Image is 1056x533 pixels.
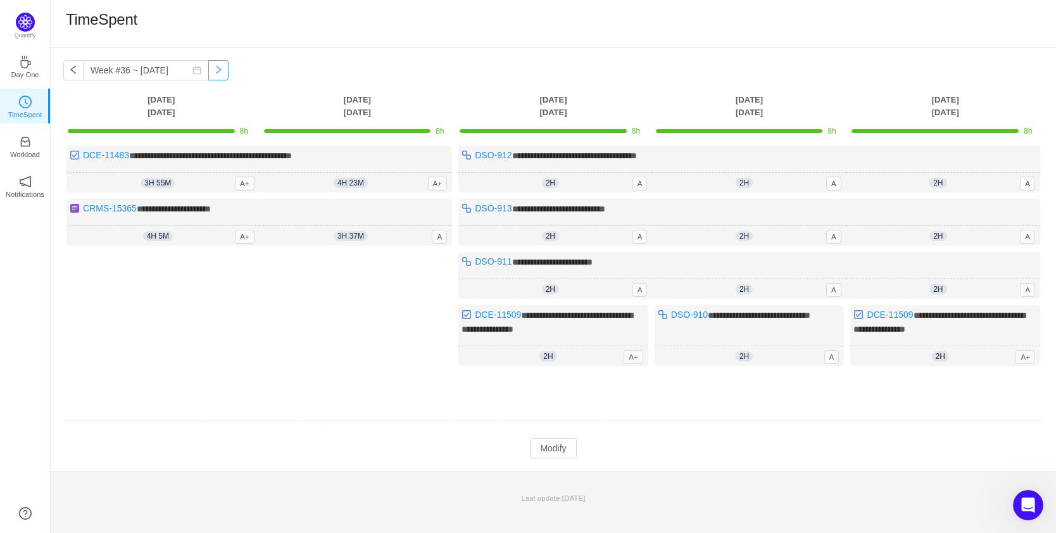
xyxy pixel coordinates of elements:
[542,231,559,241] span: 2h
[19,135,32,148] i: icon: inbox
[83,60,209,80] input: Select a week
[736,231,753,241] span: 2h
[143,231,173,241] span: 4h 5m
[475,203,512,213] a: DSO-913
[530,438,576,458] button: Modify
[63,60,84,80] button: icon: left
[19,96,32,108] i: icon: clock-circle
[19,507,32,520] a: icon: question-circle
[1015,350,1035,364] span: A+
[1020,230,1035,244] span: A
[826,230,841,244] span: A
[19,99,32,112] a: icon: clock-circleTimeSpent
[1020,177,1035,191] span: A
[192,66,201,75] i: icon: calendar
[141,178,175,188] span: 3h 55m
[432,230,447,244] span: A
[455,93,651,119] th: [DATE] [DATE]
[260,93,456,119] th: [DATE] [DATE]
[542,178,559,188] span: 2h
[11,69,39,80] p: Day One
[632,127,640,135] span: 8h
[462,310,472,320] img: 10318
[867,310,913,320] a: DCE-11509
[70,150,80,160] img: 10318
[1020,283,1035,297] span: A
[19,56,32,68] i: icon: coffee
[83,203,137,213] a: CRMS-15365
[475,310,521,320] a: DCE-11509
[1013,490,1043,520] iframe: Intercom live chat
[6,189,44,200] p: Notifications
[19,175,32,188] i: icon: notification
[240,127,248,135] span: 8h
[632,230,648,244] span: A
[235,230,255,244] span: A+
[19,60,32,72] a: icon: coffeeDay One
[847,93,1043,119] th: [DATE] [DATE]
[853,310,864,320] img: 10318
[562,494,586,502] span: [DATE]
[824,350,839,364] span: A
[826,283,841,297] span: A
[16,13,35,32] img: Quantify
[671,310,708,320] a: DSO-910
[70,203,80,213] img: 10306
[651,93,848,119] th: [DATE] [DATE]
[1024,127,1032,135] span: 8h
[462,256,472,266] img: 10316
[522,494,586,502] span: Last update:
[932,351,949,361] span: 2h
[63,93,260,119] th: [DATE] [DATE]
[462,150,472,160] img: 10316
[736,284,753,294] span: 2h
[436,127,444,135] span: 8h
[624,350,643,364] span: A+
[8,109,42,120] p: TimeSpent
[929,284,946,294] span: 2h
[826,177,841,191] span: A
[658,310,668,320] img: 10316
[10,149,40,160] p: Workload
[827,127,836,135] span: 8h
[334,178,368,188] span: 4h 23m
[736,351,753,361] span: 2h
[66,10,137,29] h1: TimeSpent
[15,32,36,41] p: Quantify
[462,203,472,213] img: 10316
[475,256,512,266] a: DSO-911
[475,150,512,160] a: DSO-912
[539,351,556,361] span: 2h
[208,60,229,80] button: icon: right
[736,178,753,188] span: 2h
[334,231,368,241] span: 3h 37m
[19,139,32,152] a: icon: inboxWorkload
[632,283,648,297] span: A
[542,284,559,294] span: 2h
[83,150,129,160] a: DCE-11483
[632,177,648,191] span: A
[19,179,32,192] a: icon: notificationNotifications
[929,231,946,241] span: 2h
[428,177,448,191] span: A+
[235,177,255,191] span: A+
[929,178,946,188] span: 2h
